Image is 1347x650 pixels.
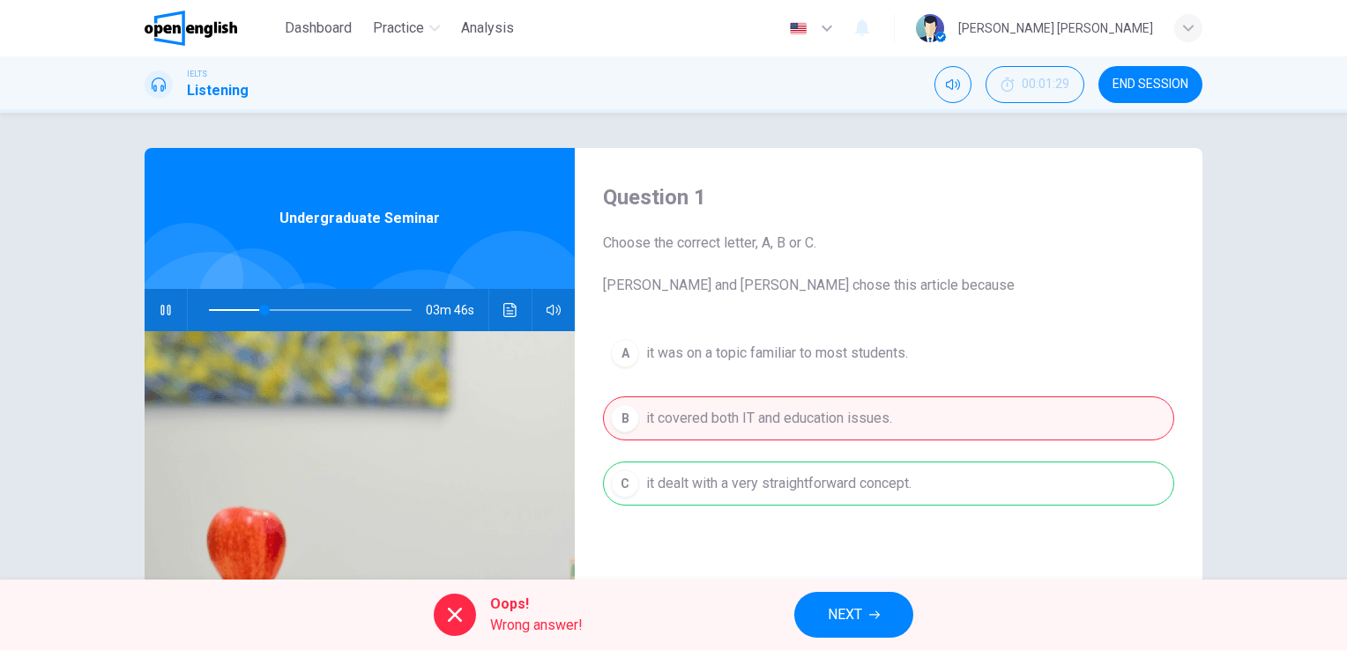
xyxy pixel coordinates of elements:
span: Dashboard [285,18,352,39]
button: Click to see the audio transcription [496,289,525,331]
span: 00:01:29 [1022,78,1069,92]
h1: Listening [187,80,249,101]
span: Wrong answer! [490,615,583,636]
img: OpenEnglish logo [145,11,237,46]
span: IELTS [187,68,207,80]
div: Mute [934,66,971,103]
button: 00:01:29 [986,66,1084,103]
a: OpenEnglish logo [145,11,278,46]
span: Analysis [461,18,514,39]
h4: Question 1 [603,183,1174,211]
button: Dashboard [278,12,359,44]
span: NEXT [828,602,862,627]
button: NEXT [794,592,913,638]
button: Analysis [454,12,521,44]
button: Practice [366,12,447,44]
span: Oops! [490,594,583,615]
span: 03m 46s [426,289,488,331]
img: en [787,22,809,35]
div: [PERSON_NAME] [PERSON_NAME] [958,18,1153,39]
div: Hide [986,66,1084,103]
img: Profile picture [916,14,944,42]
span: Undergraduate Seminar [279,208,440,229]
button: END SESSION [1098,66,1202,103]
span: END SESSION [1113,78,1188,92]
span: Practice [373,18,424,39]
span: Choose the correct letter, A, B or C. [PERSON_NAME] and [PERSON_NAME] chose this article because [603,233,1174,296]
